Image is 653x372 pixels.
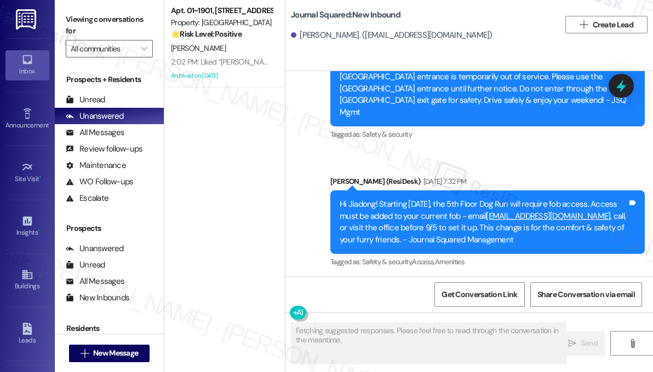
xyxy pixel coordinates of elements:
[170,69,273,83] div: Archived on [DATE]
[55,223,164,234] div: Prospects
[66,143,142,155] div: Review follow-ups
[66,276,124,287] div: All Messages
[580,20,588,29] i: 
[340,60,627,118] div: Hi Jiadong! [GEOGRAPHIC_DATA] entrance is temporarily out of service. Please use the [GEOGRAPHIC_...
[362,257,412,266] span: Safety & security ,
[69,345,150,362] button: New Message
[442,289,517,300] span: Get Conversation Link
[435,257,465,266] span: Amenities
[55,74,164,85] div: Prospects + Residents
[66,193,108,204] div: Escalate
[434,282,524,307] button: Get Conversation Link
[581,338,598,349] span: Send
[66,111,124,122] div: Unanswered
[568,339,576,348] i: 
[291,30,492,41] div: [PERSON_NAME]. ([EMAIL_ADDRESS][DOMAIN_NAME])
[593,19,633,31] span: Create Lead
[141,44,147,53] i: 
[530,282,642,307] button: Share Conversation via email
[561,331,605,356] button: Send
[66,127,124,138] div: All Messages
[49,120,50,127] span: •
[66,160,126,171] div: Maintenance
[66,94,105,106] div: Unread
[5,319,49,349] a: Leads
[71,40,135,57] input: All communities
[16,9,38,30] img: ResiDesk Logo
[5,158,49,188] a: Site Visit •
[66,11,153,40] label: Viewing conversations for
[628,339,637,348] i: 
[340,199,627,246] div: Hi Jiadong! Starting [DATE], the 5th Floor Dog Run will require fob access. Access must be added ...
[412,257,434,266] span: Access ,
[66,176,133,188] div: WO Follow-ups
[5,50,49,80] a: Inbox
[486,211,610,222] a: [EMAIL_ADDRESS][DOMAIN_NAME]
[81,349,89,358] i: 
[66,259,105,271] div: Unread
[171,5,272,16] div: Apt. 01~1901, [STREET_ADDRESS][GEOGRAPHIC_DATA][US_STATE][STREET_ADDRESS]
[537,289,635,300] span: Share Conversation via email
[171,43,226,53] span: [PERSON_NAME]
[291,323,566,364] textarea: Fetching suggested responses. Please feel free to read through the conversation in the meantime.
[330,254,645,270] div: Tagged as:
[565,16,648,33] button: Create Lead
[38,227,39,235] span: •
[66,243,124,254] div: Unanswered
[5,265,49,295] a: Buildings
[421,176,467,187] div: [DATE] 7:32 PM
[5,212,49,241] a: Insights •
[291,9,400,21] b: Journal Squared: New Inbound
[66,292,129,304] div: New Inbounds
[330,126,645,142] div: Tagged as:
[171,29,242,39] strong: 🌟 Risk Level: Positive
[171,17,272,28] div: Property: [GEOGRAPHIC_DATA]
[362,130,412,139] span: Safety & security
[93,347,138,359] span: New Message
[39,173,41,181] span: •
[330,176,645,191] div: [PERSON_NAME] (ResiDesk)
[55,323,164,334] div: Residents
